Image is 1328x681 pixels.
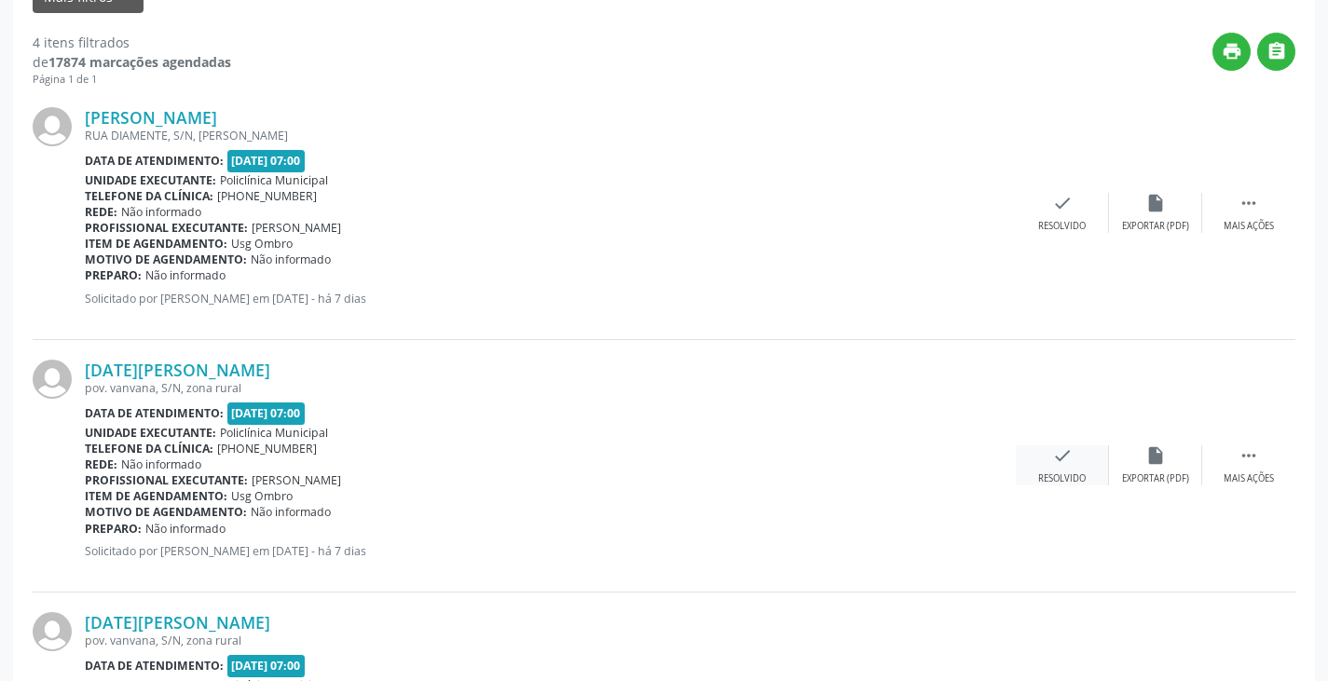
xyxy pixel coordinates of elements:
[227,655,306,676] span: [DATE] 07:00
[1038,472,1086,485] div: Resolvido
[85,658,224,674] b: Data de atendimento:
[1239,445,1259,466] i: 
[85,107,217,128] a: [PERSON_NAME]
[1239,193,1259,213] i: 
[1052,445,1073,466] i: check
[220,425,328,441] span: Policlínica Municipal
[251,252,331,267] span: Não informado
[85,612,270,633] a: [DATE][PERSON_NAME]
[252,472,341,488] span: [PERSON_NAME]
[85,504,247,520] b: Motivo de agendamento:
[1257,33,1295,71] button: 
[145,521,226,537] span: Não informado
[33,52,231,72] div: de
[85,425,216,441] b: Unidade executante:
[85,220,248,236] b: Profissional executante:
[85,172,216,188] b: Unidade executante:
[220,172,328,188] span: Policlínica Municipal
[85,128,1016,143] div: RUA DIAMENTE, S/N, [PERSON_NAME]
[1145,445,1166,466] i: insert_drive_file
[231,488,293,504] span: Usg Ombro
[1038,220,1086,233] div: Resolvido
[1145,193,1166,213] i: insert_drive_file
[85,188,213,204] b: Telefone da clínica:
[227,402,306,424] span: [DATE] 07:00
[85,291,1016,306] p: Solicitado por [PERSON_NAME] em [DATE] - há 7 dias
[33,33,231,52] div: 4 itens filtrados
[217,441,317,456] span: [PHONE_NUMBER]
[1224,472,1274,485] div: Mais ações
[1052,193,1073,213] i: check
[85,543,1016,559] p: Solicitado por [PERSON_NAME] em [DATE] - há 7 dias
[33,360,72,399] img: img
[145,267,226,283] span: Não informado
[33,107,72,146] img: img
[85,204,117,220] b: Rede:
[1122,220,1189,233] div: Exportar (PDF)
[85,488,227,504] b: Item de agendamento:
[1222,41,1242,61] i: print
[1224,220,1274,233] div: Mais ações
[85,405,224,421] b: Data de atendimento:
[85,267,142,283] b: Preparo:
[85,360,270,380] a: [DATE][PERSON_NAME]
[85,380,1016,396] div: pov. vanvana, S/N, zona rural
[48,53,231,71] strong: 17874 marcações agendadas
[33,72,231,88] div: Página 1 de 1
[85,472,248,488] b: Profissional executante:
[85,441,213,456] b: Telefone da clínica:
[227,150,306,171] span: [DATE] 07:00
[1266,41,1287,61] i: 
[231,236,293,252] span: Usg Ombro
[85,633,1016,648] div: pov. vanvana, S/N, zona rural
[252,220,341,236] span: [PERSON_NAME]
[1122,472,1189,485] div: Exportar (PDF)
[85,252,247,267] b: Motivo de agendamento:
[1212,33,1251,71] button: print
[217,188,317,204] span: [PHONE_NUMBER]
[121,456,201,472] span: Não informado
[121,204,201,220] span: Não informado
[85,153,224,169] b: Data de atendimento:
[85,521,142,537] b: Preparo:
[251,504,331,520] span: Não informado
[33,612,72,651] img: img
[85,236,227,252] b: Item de agendamento:
[85,456,117,472] b: Rede:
